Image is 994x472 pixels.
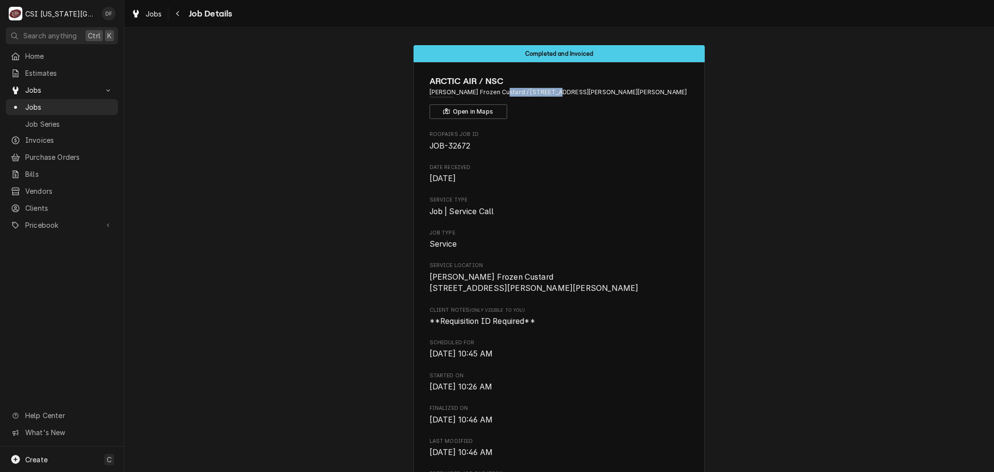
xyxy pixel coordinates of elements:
[430,206,689,218] span: Service Type
[430,381,689,393] span: Started On
[6,48,118,64] a: Home
[102,7,116,20] div: DF
[469,307,524,313] span: (Only Visible to You)
[25,186,113,196] span: Vendors
[25,102,113,112] span: Jobs
[88,31,100,41] span: Ctrl
[430,448,493,457] span: [DATE] 10:46 AM
[430,415,493,424] span: [DATE] 10:46 AM
[430,306,689,327] div: [object Object]
[430,131,689,138] span: Roopairs Job ID
[430,372,689,380] span: Started On
[430,348,689,360] span: Scheduled For
[430,382,492,391] span: [DATE] 10:26 AM
[430,196,689,217] div: Service Type
[430,173,689,185] span: Date Received
[25,203,113,213] span: Clients
[430,349,493,358] span: [DATE] 10:45 AM
[430,141,470,151] span: JOB-32672
[430,262,689,294] div: Service Location
[430,75,689,88] span: Name
[430,262,689,270] span: Service Location
[430,229,689,237] span: Job Type
[6,183,118,199] a: Vendors
[107,31,112,41] span: K
[6,27,118,44] button: Search anythingCtrlK
[6,99,118,115] a: Jobs
[430,447,689,458] span: Last Modified
[430,339,689,347] span: Scheduled For
[430,104,507,119] button: Open in Maps
[430,316,689,327] span: [object Object]
[170,6,186,21] button: Navigate back
[25,119,113,129] span: Job Series
[6,65,118,81] a: Estimates
[414,45,705,62] div: Status
[430,438,689,445] span: Last Modified
[6,116,118,132] a: Job Series
[430,238,689,250] span: Job Type
[430,164,689,185] div: Date Received
[430,207,494,216] span: Job | Service Call
[430,140,689,152] span: Roopairs Job ID
[525,51,594,57] span: Completed and Invoiced
[430,405,689,425] div: Finalized On
[6,166,118,182] a: Bills
[6,200,118,216] a: Clients
[25,169,113,179] span: Bills
[430,174,456,183] span: [DATE]
[430,438,689,458] div: Last Modified
[25,85,99,95] span: Jobs
[102,7,116,20] div: David Fannin's Avatar
[6,407,118,423] a: Go to Help Center
[25,427,112,438] span: What's New
[430,75,689,119] div: Client Information
[430,196,689,204] span: Service Type
[430,372,689,393] div: Started On
[9,7,22,20] div: C
[6,149,118,165] a: Purchase Orders
[430,317,535,326] span: **Requisition ID Required**
[6,217,118,233] a: Go to Pricebook
[430,271,689,294] span: Service Location
[127,6,166,22] a: Jobs
[430,239,457,249] span: Service
[25,135,113,145] span: Invoices
[430,414,689,426] span: Finalized On
[430,306,689,314] span: Client Notes
[146,9,162,19] span: Jobs
[6,82,118,98] a: Go to Jobs
[430,131,689,152] div: Roopairs Job ID
[6,132,118,148] a: Invoices
[25,410,112,421] span: Help Center
[430,88,689,97] span: Address
[25,9,97,19] div: CSI [US_STATE][GEOGRAPHIC_DATA]
[23,31,77,41] span: Search anything
[25,220,99,230] span: Pricebook
[6,424,118,440] a: Go to What's New
[9,7,22,20] div: CSI Kansas City's Avatar
[25,455,48,464] span: Create
[25,68,113,78] span: Estimates
[25,51,113,61] span: Home
[430,164,689,171] span: Date Received
[107,455,112,465] span: C
[25,152,113,162] span: Purchase Orders
[430,405,689,412] span: Finalized On
[430,272,639,293] span: [PERSON_NAME] Frozen Custard [STREET_ADDRESS][PERSON_NAME][PERSON_NAME]
[430,339,689,360] div: Scheduled For
[430,229,689,250] div: Job Type
[186,7,232,20] span: Job Details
